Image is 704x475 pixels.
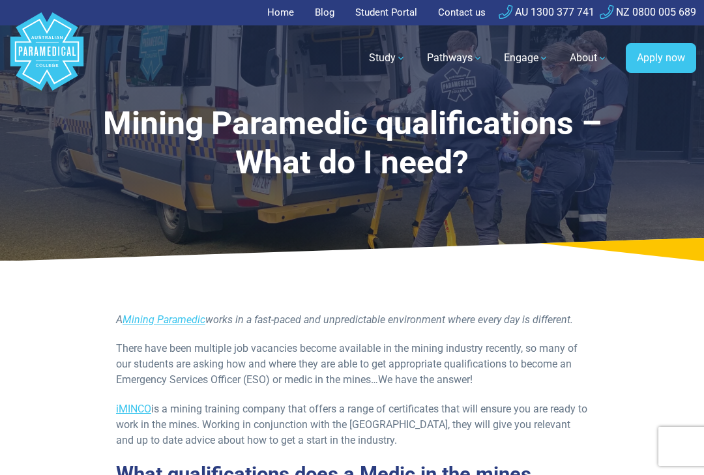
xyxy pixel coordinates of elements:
a: Pathways [419,40,491,76]
a: Australian Paramedical College [8,25,86,91]
a: Apply now [626,43,696,73]
h1: Mining Paramedic qualifications – What do I need? [94,104,610,182]
p: There have been multiple job vacancies become available in the mining industry recently, so many ... [116,341,588,388]
a: Mining Paramedic [123,313,205,326]
a: About [562,40,615,76]
a: iMINCO [116,403,151,415]
p: is a mining training company that offers a range of certificates that will ensure you are ready t... [116,401,588,448]
a: Engage [496,40,557,76]
a: NZ 0800 005 689 [600,6,696,18]
a: Study [361,40,414,76]
em: A works in a fast-paced and unpredictable environment where every day is different. [116,313,573,326]
a: AU 1300 377 741 [499,6,594,18]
